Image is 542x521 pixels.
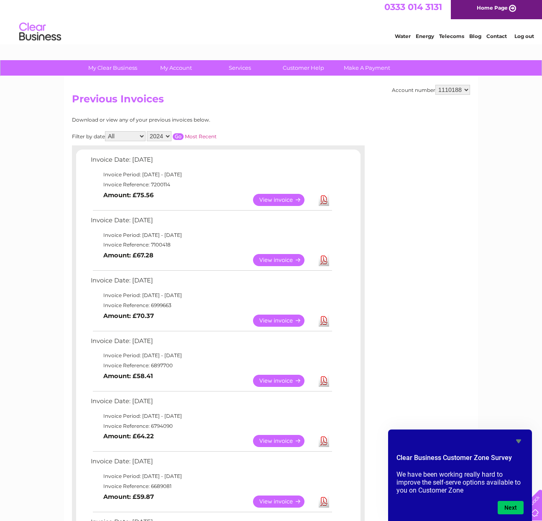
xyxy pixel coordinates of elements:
[396,453,524,467] h2: Clear Business Customer Zone Survey
[514,436,524,446] button: Hide survey
[74,5,469,41] div: Clear Business is a trading name of Verastar Limited (registered in [GEOGRAPHIC_DATA] No. 3667643...
[253,435,314,447] a: View
[89,275,333,290] td: Invoice Date: [DATE]
[486,36,507,42] a: Contact
[103,372,153,380] b: Amount: £58.41
[89,361,333,371] td: Invoice Reference: 6897700
[319,315,329,327] a: Download
[253,315,314,327] a: View
[89,300,333,310] td: Invoice Reference: 6999663
[253,496,314,508] a: View
[416,36,434,42] a: Energy
[319,435,329,447] a: Download
[72,117,291,123] div: Download or view any of your previous invoices below.
[269,60,338,76] a: Customer Help
[103,252,153,259] b: Amount: £67.28
[103,312,154,320] b: Amount: £70.37
[384,4,442,15] a: 0333 014 3131
[395,36,411,42] a: Water
[439,36,464,42] a: Telecoms
[89,154,333,170] td: Invoice Date: [DATE]
[319,496,329,508] a: Download
[253,194,314,206] a: View
[253,375,314,387] a: View
[469,36,481,42] a: Blog
[89,335,333,351] td: Invoice Date: [DATE]
[396,470,524,494] p: We have been working really hard to improve the self-serve options available to you on Customer Zone
[89,180,333,190] td: Invoice Reference: 7200114
[89,456,333,471] td: Invoice Date: [DATE]
[103,191,153,199] b: Amount: £75.56
[78,60,147,76] a: My Clear Business
[89,411,333,421] td: Invoice Period: [DATE] - [DATE]
[89,481,333,491] td: Invoice Reference: 6689081
[319,254,329,266] a: Download
[72,93,470,109] h2: Previous Invoices
[89,170,333,180] td: Invoice Period: [DATE] - [DATE]
[89,215,333,230] td: Invoice Date: [DATE]
[103,432,154,440] b: Amount: £64.22
[253,254,314,266] a: View
[19,22,61,47] img: logo.png
[89,396,333,411] td: Invoice Date: [DATE]
[72,131,291,141] div: Filter by date
[514,36,534,42] a: Log out
[498,501,524,514] button: Next question
[89,421,333,431] td: Invoice Reference: 6794090
[103,493,154,501] b: Amount: £59.87
[89,290,333,300] td: Invoice Period: [DATE] - [DATE]
[142,60,211,76] a: My Account
[89,471,333,481] td: Invoice Period: [DATE] - [DATE]
[185,133,217,140] a: Most Recent
[89,240,333,250] td: Invoice Reference: 7100418
[319,194,329,206] a: Download
[89,351,333,361] td: Invoice Period: [DATE] - [DATE]
[332,60,401,76] a: Make A Payment
[89,230,333,240] td: Invoice Period: [DATE] - [DATE]
[205,60,274,76] a: Services
[396,436,524,514] div: Clear Business Customer Zone Survey
[319,375,329,387] a: Download
[392,85,470,95] div: Account number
